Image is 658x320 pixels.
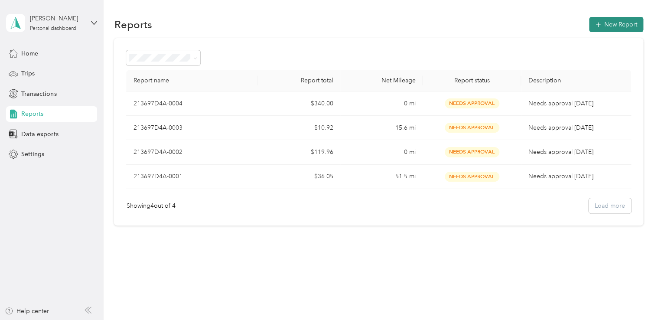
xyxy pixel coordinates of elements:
[30,14,84,23] div: [PERSON_NAME]
[445,172,499,182] span: Needs Approval
[445,123,499,133] span: Needs Approval
[114,20,152,29] h1: Reports
[528,147,624,157] p: Needs approval [DATE]
[528,172,624,181] p: Needs approval [DATE]
[430,77,515,84] div: Report status
[528,99,624,108] p: Needs approval [DATE]
[340,91,423,116] td: 0 mi
[340,116,423,140] td: 15.6 mi
[340,165,423,189] td: 51.5 mi
[21,109,43,118] span: Reports
[133,99,182,108] p: 213697D4A-0004
[445,98,499,108] span: Needs Approval
[30,26,76,31] div: Personal dashboard
[5,307,49,316] button: Help center
[21,89,56,98] span: Transactions
[126,70,258,91] th: Report name
[258,165,340,189] td: $36.05
[609,271,658,320] iframe: Everlance-gr Chat Button Frame
[133,123,182,133] p: 213697D4A-0003
[21,49,38,58] span: Home
[133,147,182,157] p: 213697D4A-0002
[521,70,631,91] th: Description
[21,69,35,78] span: Trips
[133,172,182,181] p: 213697D4A-0001
[340,140,423,164] td: 0 mi
[126,201,175,210] div: Showing 4 out of 4
[21,130,58,139] span: Data exports
[340,70,423,91] th: Net Mileage
[258,140,340,164] td: $119.96
[258,116,340,140] td: $10.92
[258,91,340,116] td: $340.00
[589,17,643,32] button: New Report
[258,70,340,91] th: Report total
[528,123,624,133] p: Needs approval [DATE]
[21,150,44,159] span: Settings
[445,147,499,157] span: Needs Approval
